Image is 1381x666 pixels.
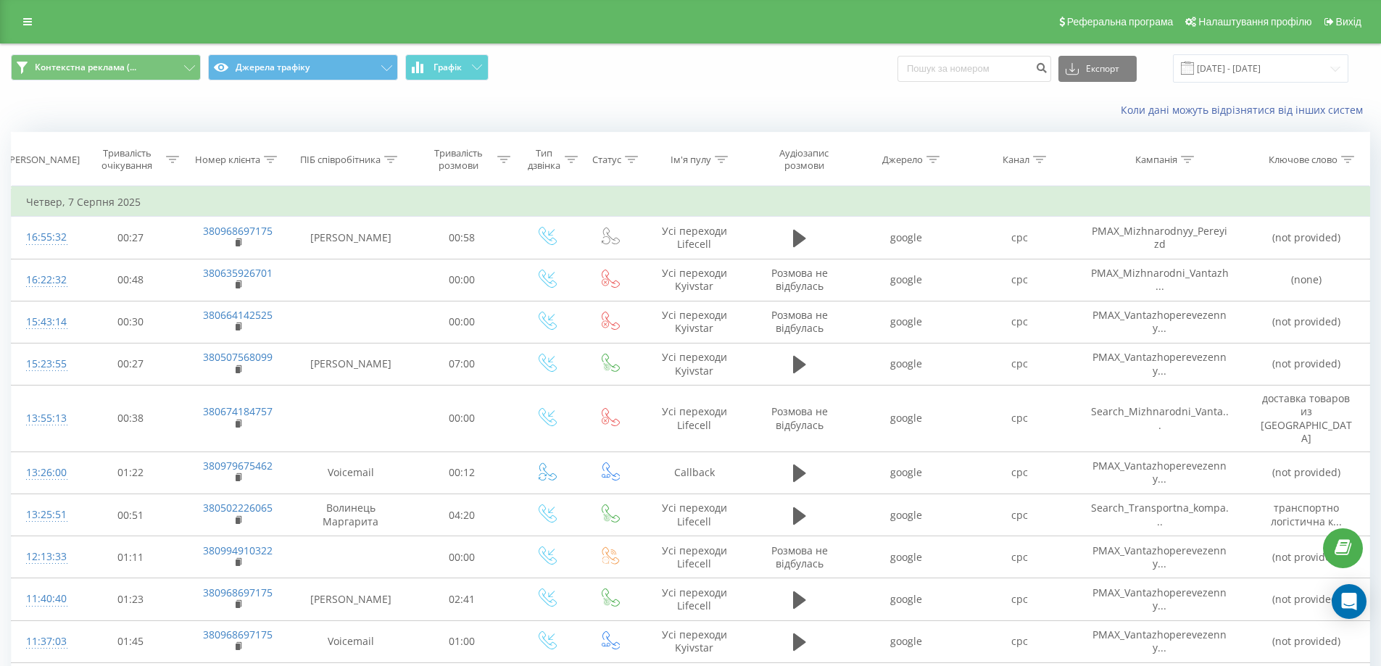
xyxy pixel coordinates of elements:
[292,494,410,536] td: Волинець Маргарита
[1243,301,1369,343] td: (not provided)
[1092,628,1227,654] span: PMAX_Vantazhoperevezenny...
[640,451,749,494] td: Callback
[203,628,273,641] a: 380968697175
[78,536,183,578] td: 01:11
[1091,404,1229,431] span: Search_Mizhnarodni_Vanta...
[203,544,273,557] a: 380994910322
[410,620,515,662] td: 01:00
[434,62,462,72] span: Графік
[26,350,64,378] div: 15:23:55
[203,224,273,238] a: 380968697175
[640,494,749,536] td: Усі переходи Lifecell
[203,350,273,364] a: 380507568099
[850,259,963,301] td: google
[300,154,381,166] div: ПІБ співробітника
[1243,620,1369,662] td: (not provided)
[771,404,828,431] span: Розмова не відбулась
[640,343,749,385] td: Усі переходи Kyivstar
[1271,501,1342,528] span: транспортно логістична к...
[963,451,1076,494] td: cpc
[203,266,273,280] a: 380635926701
[850,620,963,662] td: google
[963,536,1076,578] td: cpc
[1269,154,1338,166] div: Ключове слово
[78,451,183,494] td: 01:22
[963,620,1076,662] td: cpc
[292,343,410,385] td: [PERSON_NAME]
[78,578,183,620] td: 01:23
[203,501,273,515] a: 380502226065
[292,217,410,259] td: [PERSON_NAME]
[410,343,515,385] td: 07:00
[1067,16,1174,28] span: Реферальна програма
[1135,154,1177,166] div: Кампанія
[771,544,828,570] span: Розмова не відбулась
[26,266,64,294] div: 16:22:32
[963,386,1076,452] td: cpc
[1092,308,1227,335] span: PMAX_Vantazhoperevezenny...
[1243,578,1369,620] td: (not provided)
[26,459,64,487] div: 13:26:00
[78,494,183,536] td: 00:51
[410,451,515,494] td: 00:12
[26,223,64,251] div: 16:55:32
[26,585,64,613] div: 11:40:40
[850,494,963,536] td: google
[963,343,1076,385] td: cpc
[640,386,749,452] td: Усі переходи Lifecell
[850,301,963,343] td: google
[91,147,163,172] div: Тривалість очікування
[1243,259,1369,301] td: (none)
[410,217,515,259] td: 00:58
[640,536,749,578] td: Усі переходи Lifecell
[292,620,410,662] td: Voicemail
[410,386,515,452] td: 00:00
[1198,16,1311,28] span: Налаштування профілю
[26,308,64,336] div: 15:43:14
[78,301,183,343] td: 00:30
[640,217,749,259] td: Усі переходи Lifecell
[26,404,64,433] div: 13:55:13
[410,494,515,536] td: 04:20
[203,459,273,473] a: 380979675462
[850,386,963,452] td: google
[1336,16,1361,28] span: Вихід
[203,586,273,599] a: 380968697175
[771,308,828,335] span: Розмова не відбулась
[26,501,64,529] div: 13:25:51
[640,301,749,343] td: Усі переходи Kyivstar
[1243,536,1369,578] td: (not provided)
[203,404,273,418] a: 380674184757
[850,217,963,259] td: google
[26,543,64,571] div: 12:13:33
[850,343,963,385] td: google
[963,494,1076,536] td: cpc
[292,451,410,494] td: Voicemail
[640,578,749,620] td: Усі переходи Lifecell
[1121,103,1370,117] a: Коли дані можуть відрізнятися вiд інших систем
[640,259,749,301] td: Усі переходи Kyivstar
[762,147,846,172] div: Аудіозапис розмови
[897,56,1051,82] input: Пошук за номером
[771,266,828,293] span: Розмова не відбулась
[423,147,494,172] div: Тривалість розмови
[35,62,136,73] span: Контекстна реклама (...
[1092,586,1227,612] span: PMAX_Vantazhoperevezenny...
[671,154,711,166] div: Ім'я пулу
[1003,154,1029,166] div: Канал
[850,451,963,494] td: google
[1092,544,1227,570] span: PMAX_Vantazhoperevezenny...
[78,217,183,259] td: 00:27
[640,620,749,662] td: Усі переходи Kyivstar
[850,578,963,620] td: google
[78,343,183,385] td: 00:27
[963,259,1076,301] td: cpc
[1058,56,1137,82] button: Експорт
[1092,350,1227,377] span: PMAX_Vantazhoperevezenny...
[850,536,963,578] td: google
[1091,266,1229,293] span: PMAX_Mizhnarodni_Vantazh...
[1091,501,1229,528] span: Search_Transportna_kompa...
[12,188,1370,217] td: Четвер, 7 Серпня 2025
[1243,343,1369,385] td: (not provided)
[1243,451,1369,494] td: (not provided)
